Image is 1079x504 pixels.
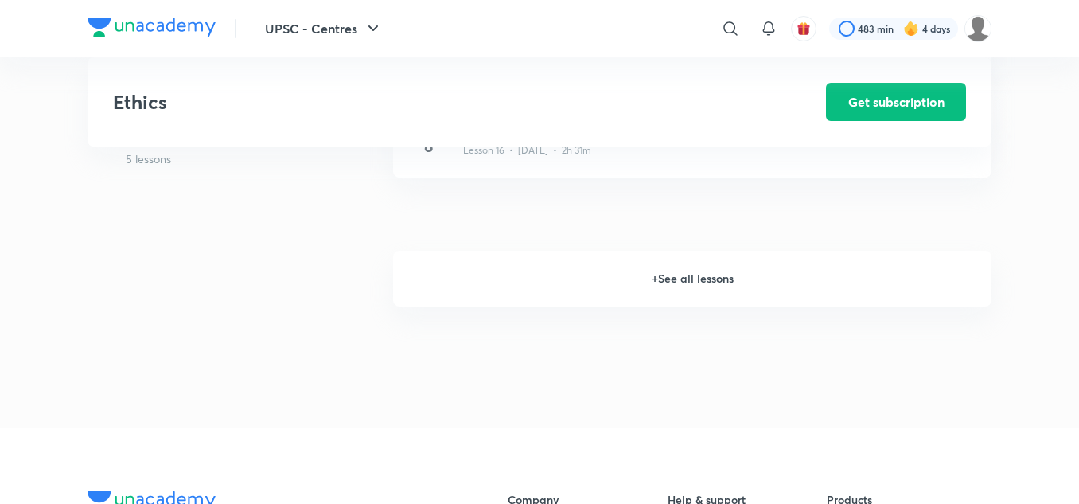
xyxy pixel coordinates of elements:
img: amit tripathi [964,15,991,42]
button: avatar [791,16,816,41]
a: Aug8Ethics Lecture - 16Lesson 16 • [DATE] • 2h 31m [393,101,991,197]
img: Company Logo [88,18,216,37]
a: Company Logo [88,18,216,41]
h6: + See all lessons [393,251,991,307]
img: streak [903,21,919,37]
h3: Ethics [113,91,736,114]
button: UPSC - Centres [255,13,392,45]
img: avatar [797,21,811,36]
button: Get subscription [826,83,966,121]
p: Lesson 16 • [DATE] • 2h 31m [463,143,591,158]
p: 5 lessons [126,150,380,167]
